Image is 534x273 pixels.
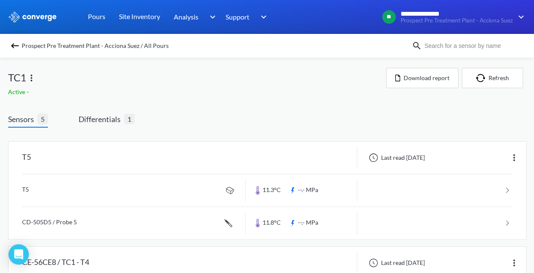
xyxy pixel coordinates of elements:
span: TC1 [8,70,26,86]
img: backspace.svg [10,41,20,51]
span: Prospect Pre Treatment Plant - Acciona Suez [401,17,513,24]
input: Search for a sensor by name [422,41,525,50]
img: icon-refresh.svg [476,74,489,82]
img: downArrow.svg [204,12,218,22]
img: downArrow.svg [513,12,526,22]
span: - [27,88,31,95]
div: T5 [22,147,31,169]
button: Download report [386,68,458,88]
img: more.svg [509,258,519,268]
span: 5 [37,114,48,124]
span: Analysis [174,11,198,22]
img: logo_ewhite.svg [8,11,57,22]
span: Sensors [8,113,37,125]
span: Active [8,88,27,95]
img: icon-search.svg [412,41,422,51]
div: Last read [DATE] [364,258,427,268]
span: Differentials [79,113,124,125]
span: Prospect Pre Treatment Plant - Acciona Suez / All Pours [22,40,169,52]
div: Open Intercom Messenger [8,244,29,265]
span: Support [226,11,249,22]
img: more.svg [509,153,519,163]
button: Refresh [462,68,523,88]
img: more.svg [26,73,37,83]
img: icon-file.svg [395,75,400,81]
div: Last read [DATE] [364,153,427,163]
img: downArrow.svg [255,12,269,22]
span: 1 [124,114,135,124]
